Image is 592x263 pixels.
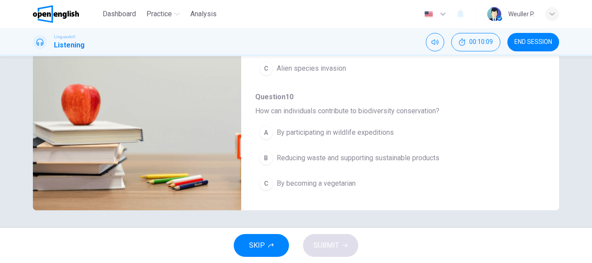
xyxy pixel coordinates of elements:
[146,9,172,19] span: Practice
[54,34,75,40] span: Linguaskill
[277,127,394,138] span: By participating in wildlife expeditions
[451,33,500,51] button: 00:10:09
[487,7,501,21] img: Profile picture
[190,9,217,19] span: Analysis
[103,9,136,19] span: Dashboard
[255,58,499,79] button: CAlien species invasion
[99,6,139,22] button: Dashboard
[451,33,500,51] div: Hide
[259,177,273,191] div: C
[259,126,273,140] div: A
[255,106,531,116] span: How can individuals contribute to biodiversity conservation?
[33,5,79,23] img: OpenEnglish logo
[423,11,434,18] img: en
[426,33,444,51] div: Mute
[277,63,346,74] span: Alien species invasion
[259,61,273,76] div: C
[255,147,499,169] button: BReducing waste and supporting sustainable products
[143,6,183,22] button: Practice
[234,234,289,257] button: SKIP
[259,151,273,165] div: B
[249,239,265,252] span: SKIP
[469,39,493,46] span: 00:10:09
[508,9,535,19] div: Weuller P.
[187,6,220,22] button: Analysis
[255,92,531,102] span: Question 10
[255,173,499,195] button: CBy becoming a vegetarian
[277,178,356,189] span: By becoming a vegetarian
[33,5,99,23] a: OpenEnglish logo
[507,33,559,51] button: END SESSION
[277,153,439,163] span: Reducing waste and supporting sustainable products
[255,122,499,144] button: ABy participating in wildlife expeditions
[54,40,85,50] h1: Listening
[514,39,552,46] span: END SESSION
